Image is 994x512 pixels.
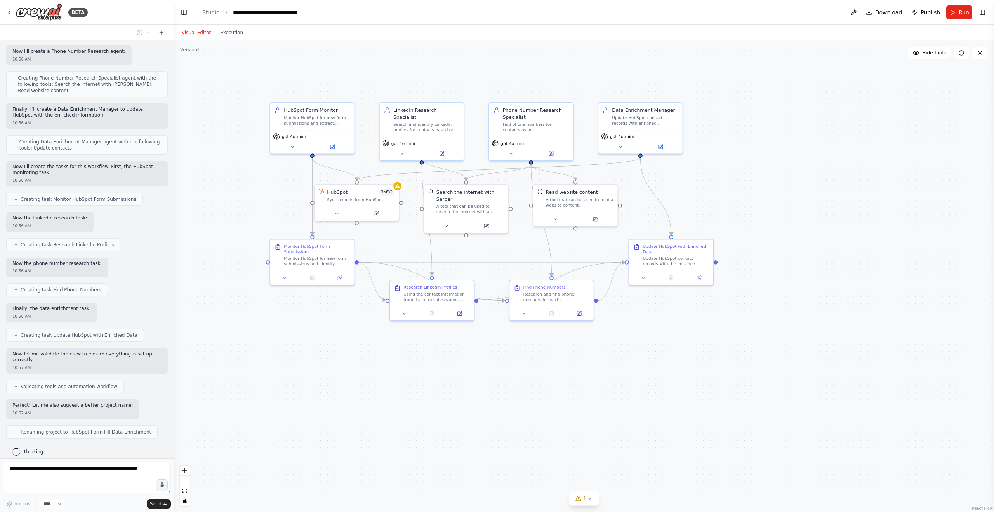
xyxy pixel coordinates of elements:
[532,150,570,158] button: Open in side panel
[393,107,460,120] div: LinkedIn Research Specialist
[180,496,190,506] button: toggle interactivity
[523,291,589,302] div: Research and find phone numbers for each {contact_name} from {company_name} using company website...
[641,143,679,151] button: Open in side panel
[569,491,599,506] button: 1
[21,429,151,435] span: Renaming project to HubSpot Form Fill Data Enrichment
[908,5,943,19] button: Publish
[12,410,133,416] div: 10:57 AM
[12,365,162,371] div: 10:57 AM
[12,164,162,176] p: Now I'll create the tasks for this workflow. First, the HubSpot monitoring task:
[21,332,137,338] span: Creating task Update HubSpot with Enriched Data
[12,306,91,312] p: Finally, the data enrichment task:
[488,102,574,161] div: Phone Number Research SpecialistFind phone numbers for contacts using {contact_name}, {company_na...
[391,141,415,146] span: gpt-4o-mini
[389,280,474,321] div: Research LinkedIn ProfilesUsing the contact information from the form submissions, search for Lin...
[875,9,902,16] span: Download
[147,499,171,509] button: Send
[567,310,591,318] button: Open in side panel
[379,102,464,161] div: LinkedIn Research SpecialistSearch and identify LinkedIn profiles for contacts based on {contact_...
[528,165,579,180] g: Edge from 8c0668cb-b2ab-412e-a24a-4a674e5c51bd to 75674051-17f0-4025-98aa-c22f48f21a4d
[328,274,351,282] button: Open in side panel
[863,5,905,19] button: Download
[14,501,33,507] span: Improve
[353,158,644,180] g: Edge from a1693652-3dee-4f56-9c66-8f9daa6de189 to 2da0e11d-2ad5-4980-8b20-8d57e80feda6
[523,285,565,290] div: Find Phone Numbers
[180,486,190,496] button: fit view
[537,189,543,194] img: ScrapeWebsiteTool
[422,150,461,158] button: Open in side panel
[12,120,162,126] div: 10:56 AM
[156,479,168,491] button: Click to speak your automation idea
[314,184,400,221] div: HubSpotHubSpot3of32Sync records from HubSpot
[528,165,555,276] g: Edge from 8c0668cb-b2ab-412e-a24a-4a674e5c51bd to cf4c4ed0-bbc4-42f1-8c03-9d8be7b1327d
[215,28,248,37] button: Execution
[177,28,215,37] button: Visual Editor
[180,466,190,476] button: zoom in
[134,28,152,37] button: Switch to previous chat
[436,204,504,215] div: A tool that can be used to search the internet with a search_query. Supports different search typ...
[21,287,101,293] span: Creating task Find Phone Numbers
[284,115,350,126] div: Monitor HubSpot for new form submissions and extract contact details including {contact_name} and...
[179,7,189,18] button: Hide left sidebar
[537,310,566,318] button: No output available
[436,189,504,202] div: Search the internet with Serper
[12,215,87,221] p: Now the LinkedIn research task:
[509,280,594,321] div: Find Phone NumbersResearch and find phone numbers for each {contact_name} from {company_name} usi...
[180,476,190,486] button: zoom out
[467,222,505,230] button: Open in side panel
[503,107,569,120] div: Phone Number Research Specialist
[12,49,125,55] p: Now I'll create a Phone Number Research agent:
[309,158,316,235] g: Edge from 5be3d78b-22a6-4c13-bf1e-693426afcab5 to bdeb9f9d-771f-4c2a-87f2-a148bb86b04c
[18,75,161,94] span: Creating Phone Number Research Specialist agent with the following tools: Search the internet wit...
[393,122,460,133] div: Search and identify LinkedIn profiles for contacts based on {contact_name} and {company_name}, pr...
[972,506,993,510] a: React Flow attribution
[500,141,524,146] span: gpt-4o-mini
[423,184,509,234] div: SerperDevToolSearch the internet with SerperA tool that can be used to search the internet with a...
[327,189,348,196] div: HubSpot
[643,256,709,267] div: Update HubSpot contact records with the enriched information collected from LinkedIn research and...
[16,3,62,21] img: Logo
[319,189,324,194] img: HubSpot
[379,189,395,196] span: Number of enabled actions
[403,291,470,302] div: Using the contact information from the form submissions, search for LinkedIn profiles for each {c...
[643,244,709,254] div: Update HubSpot with Enriched Data
[359,259,625,266] g: Edge from bdeb9f9d-771f-4c2a-87f2-a148bb86b04c to 316abc23-4d23-4290-9f02-ac68e2c38eb2
[3,499,37,509] button: Improve
[417,310,447,318] button: No output available
[202,9,320,16] nav: breadcrumb
[533,184,618,227] div: ScrapeWebsiteToolRead website contentA tool that can be used to read a website content.
[629,239,714,286] div: Update HubSpot with Enriched DataUpdate HubSpot contact records with the enriched information col...
[598,259,625,304] g: Edge from cf4c4ed0-bbc4-42f1-8c03-9d8be7b1327d to 316abc23-4d23-4290-9f02-ac68e2c38eb2
[12,56,125,62] div: 10:56 AM
[12,223,87,229] div: 10:56 AM
[908,47,951,59] button: Hide Tools
[359,259,386,303] g: Edge from bdeb9f9d-771f-4c2a-87f2-a148bb86b04c to 0649f5ee-f645-4794-8401-b95e3b0b78b4
[576,215,615,223] button: Open in side panel
[309,158,360,180] g: Edge from 5be3d78b-22a6-4c13-bf1e-693426afcab5 to 2da0e11d-2ad5-4980-8b20-8d57e80feda6
[12,261,102,267] p: Now the phone number research task:
[298,274,327,282] button: No output available
[180,466,190,506] div: React Flow controls
[282,134,306,139] span: gpt-4o-mini
[155,28,168,37] button: Start a new chat
[583,495,587,502] span: 1
[612,107,678,114] div: Data Enrichment Manager
[546,189,598,196] div: Read website content
[12,106,162,118] p: Finally, I'll create a Data Enrichment Manager to update HubSpot with the enriched information:
[448,310,471,318] button: Open in side panel
[202,9,220,16] a: Studio
[313,143,351,151] button: Open in side panel
[546,197,613,208] div: A tool that can be used to read a website content.
[921,9,940,16] span: Publish
[327,197,394,202] div: Sync records from HubSpot
[428,189,434,194] img: SerperDevTool
[946,5,972,19] button: Run
[598,102,683,155] div: Data Enrichment ManagerUpdate HubSpot contact records with enriched information including LinkedI...
[284,244,350,254] div: Monitor HubSpot Form Submissions
[21,383,117,390] span: Validating tools and automation workflow
[959,9,969,16] span: Run
[19,139,161,151] span: Creating Data Enrichment Manager agent with the following tools: Update contacts
[12,402,133,409] p: Perfect! Let me also suggest a better project name:
[687,274,710,282] button: Open in side panel
[358,210,396,218] button: Open in side panel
